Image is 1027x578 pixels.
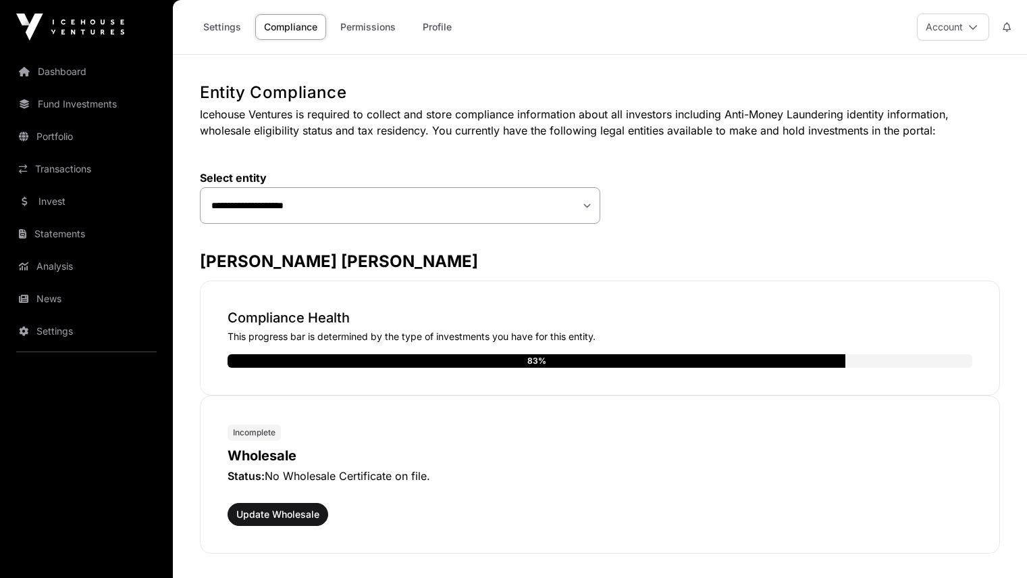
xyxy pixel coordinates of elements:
[200,106,1000,139] p: Icehouse Ventures is required to collect and store compliance information about all investors inc...
[228,468,972,484] p: No Wholesale Certificate on file.
[200,251,1000,272] h3: [PERSON_NAME] [PERSON_NAME]
[527,354,546,368] div: 83%
[410,14,464,40] a: Profile
[228,469,265,483] span: Status:
[11,251,162,281] a: Analysis
[917,14,989,41] button: Account
[233,427,275,438] span: Incomplete
[236,508,319,521] span: Update Wholesale
[200,82,1000,103] h1: Entity Compliance
[228,503,328,526] button: Update Wholesale
[194,14,250,40] a: Settings
[11,122,162,151] a: Portfolio
[228,446,972,465] p: Wholesale
[11,219,162,249] a: Statements
[228,308,972,327] p: Compliance Health
[228,330,972,343] p: This progress bar is determined by the type of investments you have for this entity.
[11,57,162,87] a: Dashboard
[255,14,326,40] a: Compliance
[332,14,404,40] a: Permissions
[11,284,162,314] a: News
[11,316,162,346] a: Settings
[11,187,162,216] a: Invest
[200,171,600,185] label: Select entity
[11,89,162,119] a: Fund Investments
[11,154,162,184] a: Transactions
[16,14,124,41] img: Icehouse Ventures Logo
